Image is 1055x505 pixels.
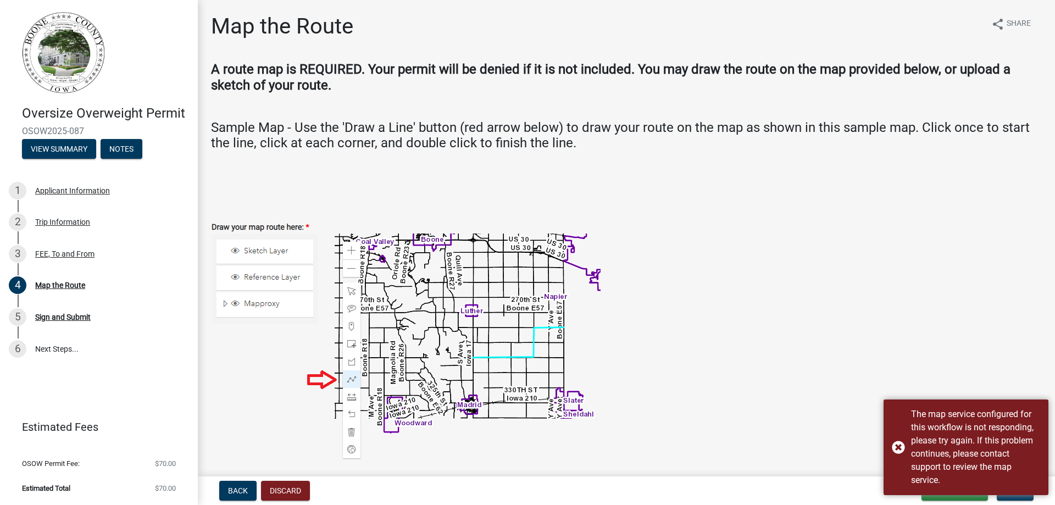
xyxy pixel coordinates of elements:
[9,340,26,358] div: 6
[22,126,176,136] span: OSOW2025-087
[9,416,180,438] a: Estimated Fees
[22,460,80,467] span: OSOW Permit Fee:
[155,485,176,492] span: $70.00
[9,245,26,263] div: 3
[211,13,353,40] h1: Map the Route
[211,201,601,459] img: Sample_OSOW_map_70cb09bd-cd23-4d43-b1a4-76105862ade6.png
[155,460,176,467] span: $70.00
[35,313,91,321] div: Sign and Submit
[101,139,142,159] button: Notes
[9,276,26,294] div: 4
[211,120,1042,152] h4: Sample Map - Use the 'Draw a Line' button (red arrow below) to draw your route on the map as show...
[1007,18,1031,31] span: Share
[982,13,1040,35] button: shareShare
[9,213,26,231] div: 2
[35,250,95,258] div: FEE, To and From
[35,218,90,226] div: Trip Information
[22,12,105,94] img: Boone County, Iowa
[261,481,310,501] button: Discard
[22,485,70,492] span: Estimated Total
[35,187,110,195] div: Applicant Information
[9,182,26,199] div: 1
[22,106,189,121] h4: Oversize Overweight Permit
[911,408,1040,487] div: The map service configured for this workflow is not responding, please try again. If this problem...
[219,481,257,501] button: Back
[22,145,96,154] wm-modal-confirm: Summary
[101,145,142,154] wm-modal-confirm: Notes
[9,308,26,326] div: 5
[991,18,1004,31] i: share
[35,281,85,289] div: Map the Route
[228,486,248,495] span: Back
[22,139,96,159] button: View Summary
[211,62,1010,93] strong: A route map is REQUIRED. Your permit will be denied if it is not included. You may draw the route...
